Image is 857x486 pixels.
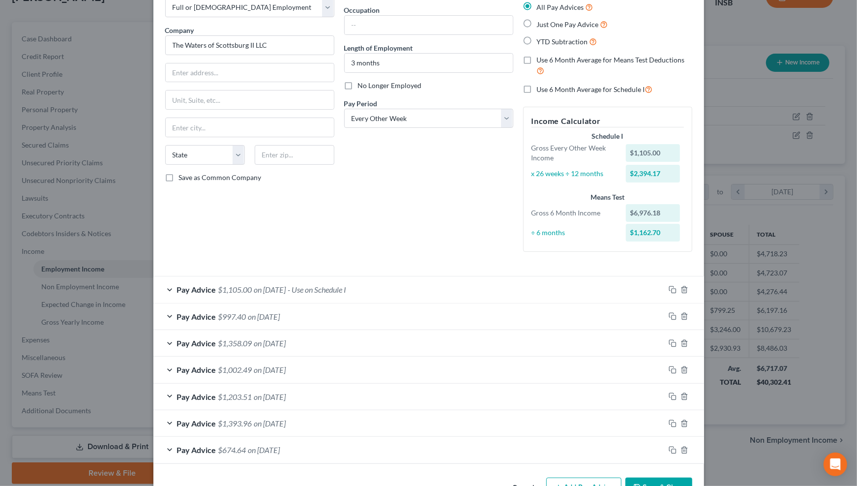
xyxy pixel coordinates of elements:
[218,285,252,294] span: $1,105.00
[218,445,246,455] span: $674.64
[532,192,684,202] div: Means Test
[358,81,422,90] span: No Longer Employed
[532,115,684,127] h5: Income Calculator
[218,419,252,428] span: $1,393.96
[254,338,286,348] span: on [DATE]
[254,419,286,428] span: on [DATE]
[626,224,680,242] div: $1,162.70
[165,26,194,34] span: Company
[527,143,621,163] div: Gross Every Other Week Income
[248,445,280,455] span: on [DATE]
[255,145,334,165] input: Enter zip...
[537,37,588,46] span: YTD Subtraction
[288,285,347,294] span: - Use on Schedule I
[177,312,216,321] span: Pay Advice
[537,56,685,64] span: Use 6 Month Average for Means Test Deductions
[527,169,621,179] div: x 26 weeks ÷ 12 months
[166,63,334,82] input: Enter address...
[218,338,252,348] span: $1,358.09
[532,131,684,141] div: Schedule I
[626,165,680,182] div: $2,394.17
[248,312,280,321] span: on [DATE]
[537,3,584,11] span: All Pay Advices
[345,16,513,34] input: --
[218,312,246,321] span: $997.40
[344,43,413,53] label: Length of Employment
[166,118,334,137] input: Enter city...
[254,392,286,401] span: on [DATE]
[166,91,334,109] input: Unit, Suite, etc...
[254,285,286,294] span: on [DATE]
[344,99,378,108] span: Pay Period
[626,204,680,222] div: $6,976.18
[177,392,216,401] span: Pay Advice
[537,20,599,29] span: Just One Pay Advice
[537,85,645,93] span: Use 6 Month Average for Schedule I
[177,365,216,374] span: Pay Advice
[177,338,216,348] span: Pay Advice
[626,144,680,162] div: $1,105.00
[165,35,334,55] input: Search company by name...
[218,365,252,374] span: $1,002.49
[179,173,262,182] span: Save as Common Company
[344,5,380,15] label: Occupation
[527,208,621,218] div: Gross 6 Month Income
[345,54,513,72] input: ex: 2 years
[254,365,286,374] span: on [DATE]
[824,453,847,476] div: Open Intercom Messenger
[218,392,252,401] span: $1,203.51
[177,445,216,455] span: Pay Advice
[177,419,216,428] span: Pay Advice
[177,285,216,294] span: Pay Advice
[527,228,621,238] div: ÷ 6 months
